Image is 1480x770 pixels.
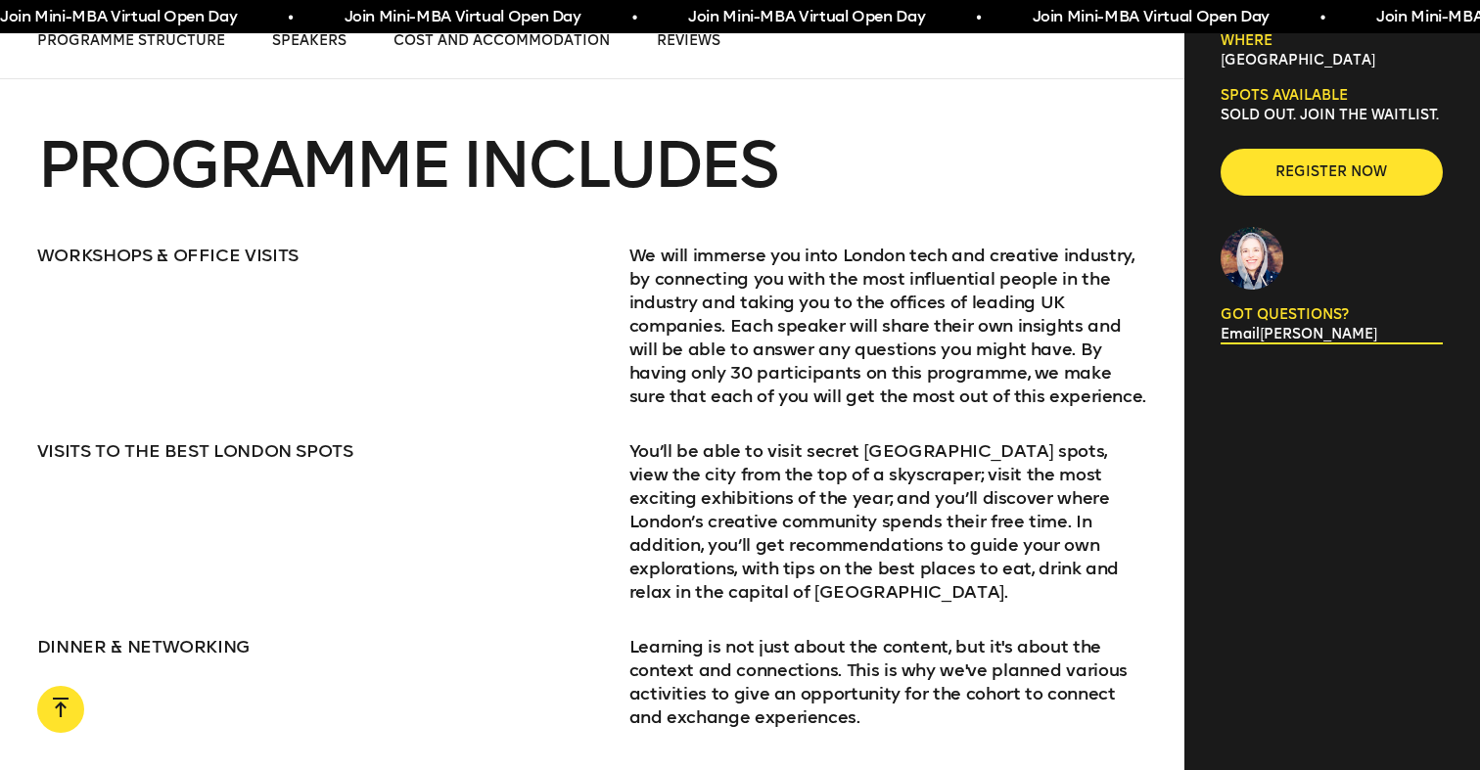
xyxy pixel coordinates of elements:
[1221,106,1443,125] p: SOLD OUT. Join the waitlist.
[629,244,1147,408] p: We will immerse you into London tech and creative industry, by connecting you with the most influ...
[975,6,980,29] span: •
[629,635,1147,729] p: Learning is not just about the content, but it's about the context and connections. This is why w...
[631,6,636,29] span: •
[1221,86,1443,106] h6: Spots available
[287,6,292,29] span: •
[37,635,592,658] p: DINNER & NETWORKING
[1221,305,1443,325] p: GOT QUESTIONS?
[272,32,347,49] span: Speakers
[1221,325,1443,344] a: Email[PERSON_NAME]
[37,134,1147,197] h3: Programme Includes
[1252,162,1411,182] span: Register now
[37,439,592,463] p: VISITS TO THE BEST LONDON SPOTS
[657,32,720,49] span: Reviews
[37,32,225,49] span: Programme Structure
[629,439,1147,604] p: You’ll be able to visit secret [GEOGRAPHIC_DATA] spots, view the city from the top of a skyscrape...
[1221,149,1443,196] button: Register now
[1221,51,1443,70] p: [GEOGRAPHIC_DATA]
[1221,31,1443,51] h6: Where
[1319,6,1324,29] span: •
[393,32,610,49] span: Cost and Accommodation
[37,244,592,267] p: WORKSHOPS & OFFICE VISITS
